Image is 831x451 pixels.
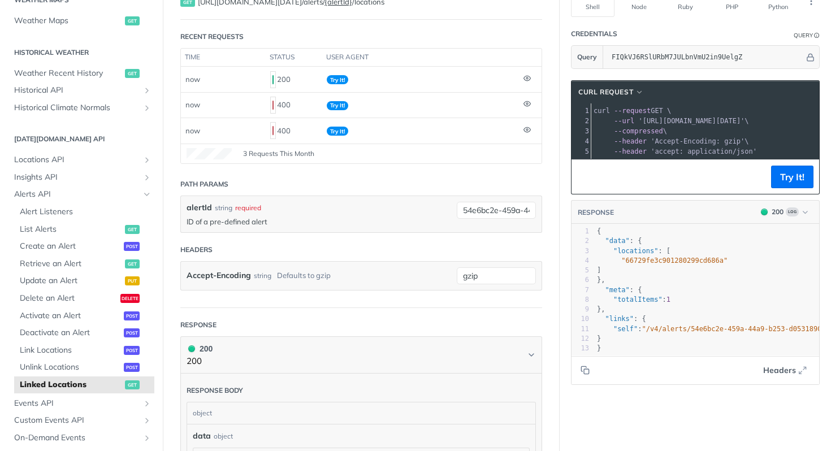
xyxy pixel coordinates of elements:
span: now [185,100,200,109]
span: \ [594,137,749,145]
span: now [185,75,200,84]
button: Copy to clipboard [577,168,593,185]
div: 13 [572,344,589,353]
span: Linked Locations [20,379,122,391]
button: RESPONSE [577,207,614,218]
span: Events API [14,398,140,409]
div: 1 [572,227,589,236]
span: Historical Climate Normals [14,102,140,114]
span: "66729fe3c901280299cd686a" [621,257,728,264]
label: Accept-Encoding [187,267,251,284]
div: 2 [572,116,591,126]
button: Headers [757,362,813,379]
div: Path Params [180,179,228,189]
span: "locations" [613,247,658,255]
button: Copy to clipboard [577,362,593,379]
span: Historical API [14,85,140,96]
span: Delete an Alert [20,293,118,304]
button: 200 200200 [187,342,536,368]
div: Response [180,320,217,330]
button: Show subpages for Insights API [142,173,152,182]
span: post [124,328,140,337]
span: put [125,276,140,285]
a: Weather Recent Historyget [8,65,154,82]
span: get [125,16,140,25]
div: Recent Requests [180,32,244,42]
span: }, [597,305,605,313]
div: 5 [572,266,589,275]
a: Custom Events APIShow subpages for Custom Events API [8,412,154,429]
span: Alert Listeners [20,206,152,218]
div: Headers [180,245,213,255]
div: 4 [572,136,591,146]
th: user agent [322,49,519,67]
h2: [DATE][DOMAIN_NAME] API [8,134,154,144]
div: 4 [572,256,589,266]
span: 200 [761,209,768,215]
div: required [235,203,261,213]
span: post [124,242,140,251]
a: Retrieve an Alertget [14,255,154,272]
a: Locations APIShow subpages for Locations API [8,151,154,168]
div: string [215,203,232,213]
span: Update an Alert [20,275,122,287]
div: 12 [572,334,589,344]
span: Headers [763,365,796,376]
span: Log [786,207,799,216]
span: Weather Recent History [14,68,122,79]
h2: Historical Weather [8,47,154,58]
a: Create an Alertpost [14,238,154,255]
button: Show subpages for Historical API [142,86,152,95]
a: Linked Locationsget [14,376,154,393]
span: Activate an Alert [20,310,121,322]
svg: Chevron [527,350,536,359]
input: apikey [606,46,804,68]
span: Retrieve an Alert [20,258,122,270]
div: 9 [572,305,589,314]
span: "totalItems" [613,296,663,303]
div: string [254,267,271,284]
span: : [597,296,670,303]
span: --url [614,117,634,125]
div: 3 [572,126,591,136]
div: Query [794,31,813,40]
button: Show subpages for Events API [142,399,152,408]
span: 400 [272,126,274,135]
a: List Alertsget [14,221,154,238]
div: 200 [270,70,318,89]
div: 6 [572,275,589,285]
span: get [125,225,140,234]
span: Alerts API [14,189,140,200]
span: { [597,227,601,235]
span: GET \ [594,107,671,115]
a: Alerts APIHide subpages for Alerts API [8,186,154,203]
span: Try It! [327,127,348,136]
span: delete [120,294,140,303]
span: --compressed [614,127,663,135]
span: : [ [597,247,670,255]
span: 'Accept-Encoding: gzip' [651,137,745,145]
th: status [266,49,322,67]
div: 400 [270,121,318,140]
span: "links" [605,315,634,323]
div: Defaults to gzip [277,267,331,284]
span: \ [594,127,667,135]
a: On-Demand EventsShow subpages for On-Demand Events [8,430,154,446]
span: post [124,346,140,355]
span: Create an Alert [20,241,121,252]
a: Events APIShow subpages for Events API [8,395,154,412]
a: Deactivate an Alertpost [14,324,154,341]
div: 10 [572,314,589,324]
span: --header [614,148,647,155]
th: time [181,49,266,67]
span: } [597,335,601,342]
button: Show subpages for On-Demand Events [142,433,152,443]
span: On-Demand Events [14,432,140,444]
span: post [124,311,140,320]
div: 1 [572,106,591,116]
span: 3 Requests This Month [243,149,314,159]
a: Historical Climate NormalsShow subpages for Historical Climate Normals [8,99,154,116]
span: : { [597,237,642,245]
a: Link Locationspost [14,342,154,359]
span: 200 [188,345,195,352]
